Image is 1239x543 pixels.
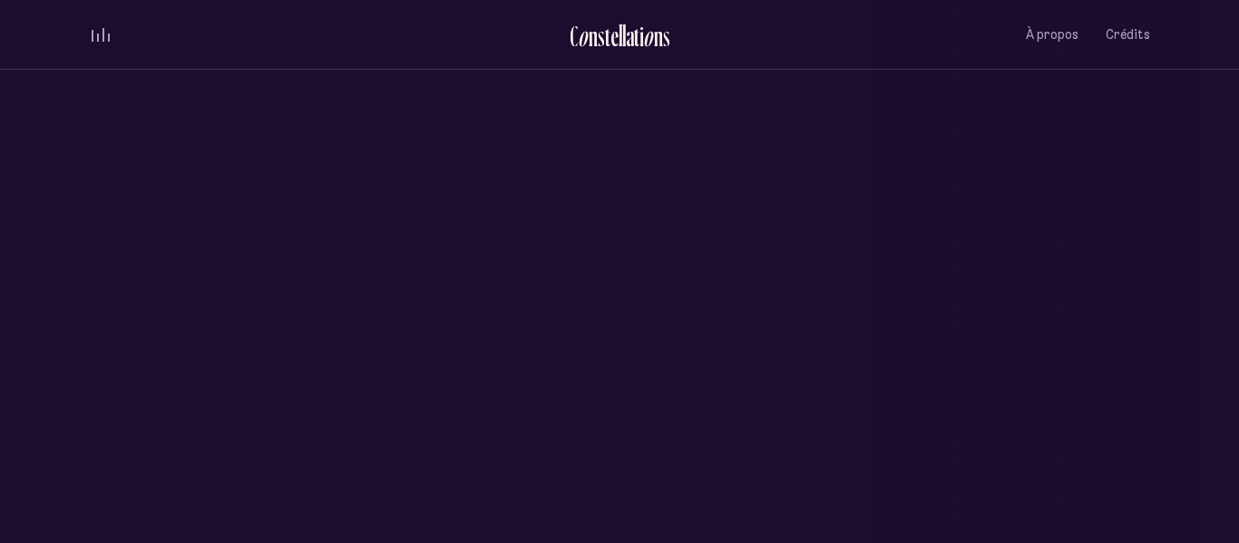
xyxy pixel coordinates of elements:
[589,21,598,51] div: n
[610,21,619,51] div: e
[605,21,610,51] div: t
[598,21,605,51] div: s
[578,21,589,51] div: o
[643,21,654,51] div: o
[89,25,112,44] button: volume audio
[1106,27,1150,43] span: Crédits
[619,21,622,51] div: l
[570,21,578,51] div: C
[663,21,670,51] div: s
[1106,14,1150,56] button: Crédits
[654,21,663,51] div: n
[634,21,639,51] div: t
[622,21,626,51] div: l
[626,21,634,51] div: a
[1026,27,1078,43] span: À propos
[1026,14,1078,56] button: À propos
[639,21,644,51] div: i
